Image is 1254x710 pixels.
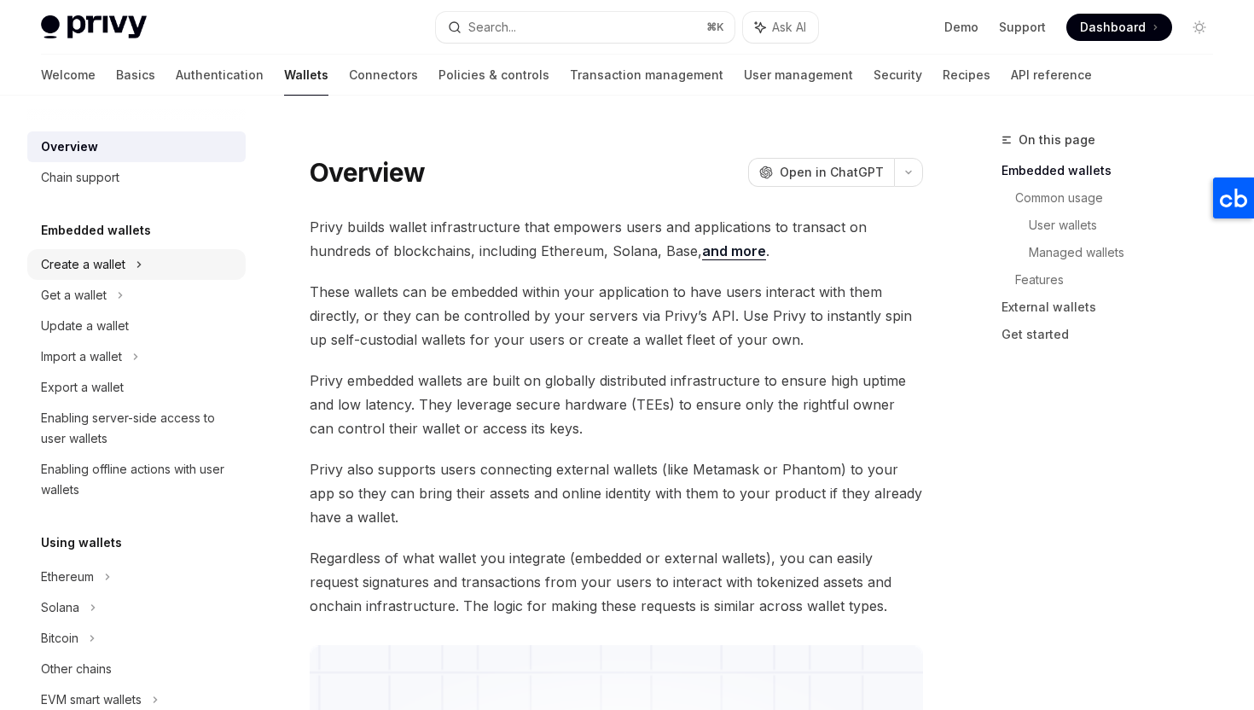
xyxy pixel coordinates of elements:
[780,164,884,181] span: Open in ChatGPT
[310,546,923,618] span: Regardless of what wallet you integrate (embedded or external wallets), you can easily request si...
[1019,130,1095,150] span: On this page
[1186,14,1213,41] button: Toggle dark mode
[27,403,246,454] a: Enabling server-side access to user wallets
[41,459,235,500] div: Enabling offline actions with user wallets
[999,19,1046,36] a: Support
[41,137,98,157] div: Overview
[41,628,78,649] div: Bitcoin
[706,20,724,34] span: ⌘ K
[1001,294,1227,321] a: External wallets
[27,372,246,403] a: Export a wallet
[1011,55,1092,96] a: API reference
[41,690,142,710] div: EVM smart wallets
[41,597,79,618] div: Solana
[41,167,119,188] div: Chain support
[1015,184,1227,212] a: Common usage
[41,285,107,306] div: Get a wallet
[284,55,328,96] a: Wallets
[944,19,978,36] a: Demo
[1001,321,1227,348] a: Get started
[41,532,122,553] h5: Using wallets
[310,215,923,263] span: Privy builds wallet infrastructure that empowers users and applications to transact on hundreds o...
[1029,239,1227,266] a: Managed wallets
[349,55,418,96] a: Connectors
[1080,19,1146,36] span: Dashboard
[744,55,853,96] a: User management
[772,19,806,36] span: Ask AI
[874,55,922,96] a: Security
[41,15,147,39] img: light logo
[943,55,990,96] a: Recipes
[1066,14,1172,41] a: Dashboard
[1015,266,1227,294] a: Features
[702,242,766,260] a: and more
[116,55,155,96] a: Basics
[310,280,923,352] span: These wallets can be embedded within your application to have users interact with them directly, ...
[41,377,124,398] div: Export a wallet
[41,408,235,449] div: Enabling server-side access to user wallets
[41,316,129,336] div: Update a wallet
[41,254,125,275] div: Create a wallet
[41,55,96,96] a: Welcome
[41,567,94,587] div: Ethereum
[27,131,246,162] a: Overview
[1001,157,1227,184] a: Embedded wallets
[27,162,246,193] a: Chain support
[310,157,425,188] h1: Overview
[310,457,923,529] span: Privy also supports users connecting external wallets (like Metamask or Phantom) to your app so t...
[436,12,734,43] button: Search...⌘K
[310,369,923,440] span: Privy embedded wallets are built on globally distributed infrastructure to ensure high uptime and...
[41,659,112,679] div: Other chains
[570,55,723,96] a: Transaction management
[748,158,894,187] button: Open in ChatGPT
[27,654,246,684] a: Other chains
[27,311,246,341] a: Update a wallet
[41,346,122,367] div: Import a wallet
[743,12,818,43] button: Ask AI
[176,55,264,96] a: Authentication
[41,220,151,241] h5: Embedded wallets
[27,454,246,505] a: Enabling offline actions with user wallets
[1029,212,1227,239] a: User wallets
[438,55,549,96] a: Policies & controls
[468,17,516,38] div: Search...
